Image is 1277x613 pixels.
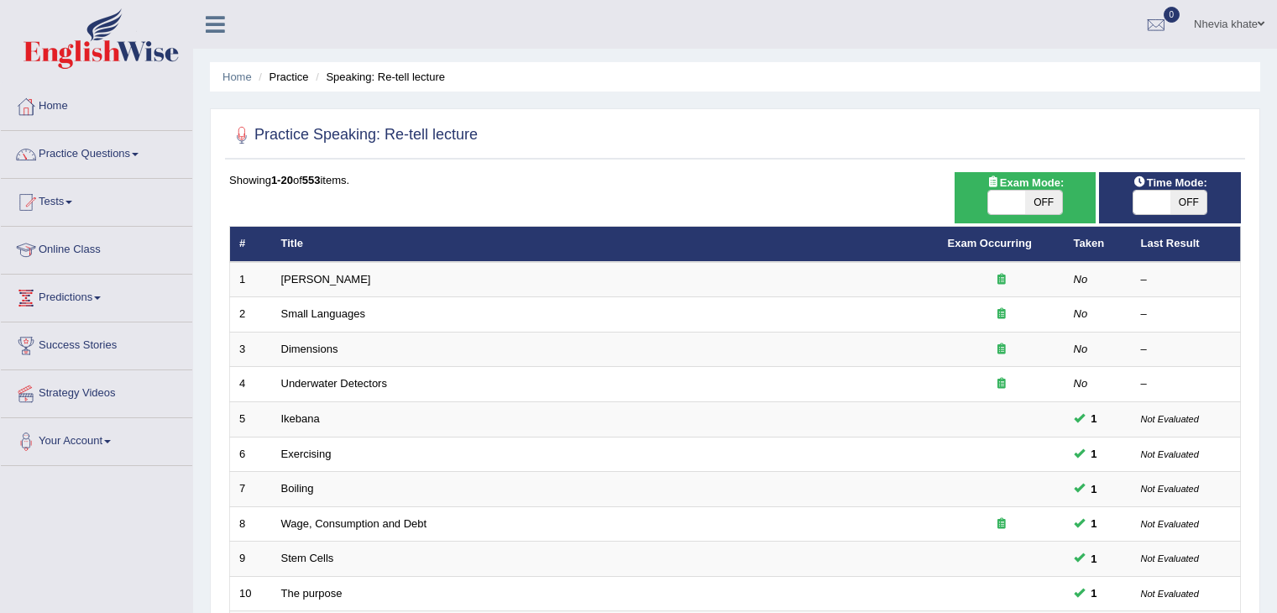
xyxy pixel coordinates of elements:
[281,517,427,530] a: Wage, Consumption and Debt
[1085,445,1104,463] span: You can still take this question
[948,342,1055,358] div: Exam occurring question
[948,376,1055,392] div: Exam occurring question
[230,402,272,437] td: 5
[302,174,321,186] b: 553
[281,587,343,600] a: The purpose
[1,418,192,460] a: Your Account
[948,237,1032,249] a: Exam Occurring
[230,472,272,507] td: 7
[230,227,272,262] th: #
[955,172,1096,223] div: Show exams occurring in exams
[1085,550,1104,568] span: You can still take this question
[1,179,192,221] a: Tests
[1,83,192,125] a: Home
[948,516,1055,532] div: Exam occurring question
[1085,584,1104,602] span: You can still take this question
[254,69,308,85] li: Practice
[281,412,320,425] a: Ikebana
[1025,191,1062,214] span: OFF
[1,275,192,317] a: Predictions
[271,174,293,186] b: 1-20
[1141,589,1199,599] small: Not Evaluated
[1141,306,1232,322] div: –
[281,448,332,460] a: Exercising
[1065,227,1132,262] th: Taken
[1132,227,1241,262] th: Last Result
[1141,449,1199,459] small: Not Evaluated
[281,343,338,355] a: Dimensions
[229,172,1241,188] div: Showing of items.
[281,377,387,390] a: Underwater Detectors
[229,123,478,148] h2: Practice Speaking: Re-tell lecture
[1141,484,1199,494] small: Not Evaluated
[1141,553,1199,563] small: Not Evaluated
[272,227,939,262] th: Title
[1141,342,1232,358] div: –
[1,370,192,412] a: Strategy Videos
[1141,519,1199,529] small: Not Evaluated
[1127,174,1214,191] span: Time Mode:
[1141,272,1232,288] div: –
[1074,307,1088,320] em: No
[230,437,272,472] td: 6
[1074,273,1088,286] em: No
[230,332,272,367] td: 3
[281,482,314,495] a: Boiling
[1164,7,1180,23] span: 0
[230,297,272,333] td: 2
[1074,377,1088,390] em: No
[230,367,272,402] td: 4
[1,131,192,173] a: Practice Questions
[948,272,1055,288] div: Exam occurring question
[230,542,272,577] td: 9
[230,262,272,297] td: 1
[1085,410,1104,427] span: You can still take this question
[311,69,445,85] li: Speaking: Re-tell lecture
[230,506,272,542] td: 8
[1141,414,1199,424] small: Not Evaluated
[1141,376,1232,392] div: –
[1085,480,1104,498] span: You can still take this question
[222,71,252,83] a: Home
[230,576,272,611] td: 10
[948,306,1055,322] div: Exam occurring question
[281,552,334,564] a: Stem Cells
[1,322,192,364] a: Success Stories
[980,174,1070,191] span: Exam Mode:
[281,307,365,320] a: Small Languages
[1085,515,1104,532] span: You can still take this question
[1074,343,1088,355] em: No
[1,227,192,269] a: Online Class
[1170,191,1207,214] span: OFF
[281,273,371,286] a: [PERSON_NAME]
